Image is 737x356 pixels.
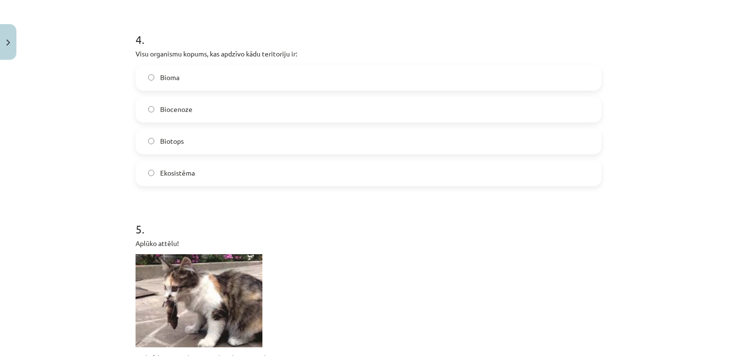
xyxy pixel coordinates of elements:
h1: 5 . [136,205,601,235]
input: Biocenoze [148,106,154,112]
img: AD_4nXdI-hJZPJTBx--LFTghgoIS9FGb4GRs9phv64JGYdnd9D6nWJTtfbnnfvnE6JRP6MgInlCX-CI4tkzFv-g2lJXJ_hr3H... [136,254,262,347]
input: Bioma [148,74,154,81]
span: Biotops [160,136,184,146]
span: Ekosistēma [160,168,195,178]
span: Bioma [160,72,179,82]
p: Visu organismu kopums, kas apdzīvo kādu teritoriju ir: [136,49,601,59]
span: Biocenoze [160,104,192,114]
input: Biotops [148,138,154,144]
img: icon-close-lesson-0947bae3869378f0d4975bcd49f059093ad1ed9edebbc8119c70593378902aed.svg [6,40,10,46]
p: Aplūko attēlu! [136,238,601,248]
h1: 4 . [136,16,601,46]
input: Ekosistēma [148,170,154,176]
